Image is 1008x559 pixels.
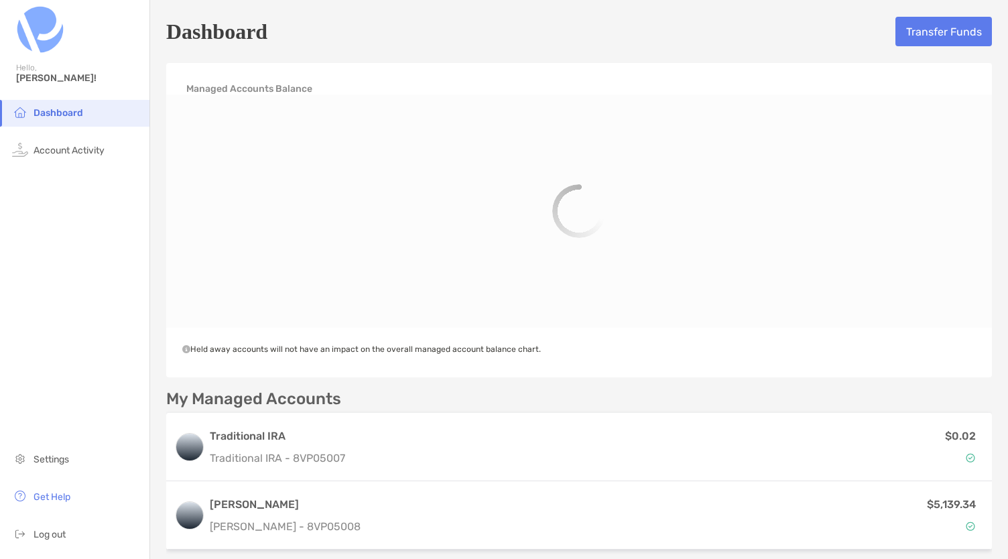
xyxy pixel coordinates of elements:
img: settings icon [12,450,28,467]
img: Account Status icon [966,521,975,531]
h3: Traditional IRA [210,428,345,444]
span: Account Activity [34,145,105,156]
span: Held away accounts will not have an impact on the overall managed account balance chart. [182,345,541,354]
img: logout icon [12,525,28,542]
p: $0.02 [945,428,976,444]
p: $5,139.34 [927,496,976,513]
p: My Managed Accounts [166,391,341,408]
h3: [PERSON_NAME] [210,497,361,513]
p: Traditional IRA - 8VP05007 [210,450,345,467]
img: get-help icon [12,488,28,504]
h5: Dashboard [166,16,267,47]
button: Transfer Funds [895,17,992,46]
img: activity icon [12,141,28,158]
img: logo account [176,502,203,529]
span: [PERSON_NAME]! [16,72,141,84]
img: logo account [176,434,203,460]
img: Zoe Logo [16,5,64,54]
h4: Managed Accounts Balance [186,83,312,95]
p: [PERSON_NAME] - 8VP05008 [210,518,361,535]
span: Log out [34,529,66,540]
img: household icon [12,104,28,120]
img: Account Status icon [966,453,975,462]
span: Dashboard [34,107,83,119]
span: Get Help [34,491,70,503]
span: Settings [34,454,69,465]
